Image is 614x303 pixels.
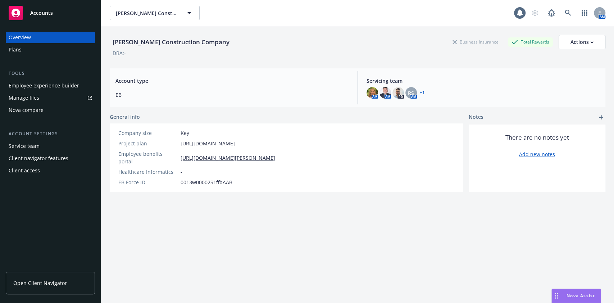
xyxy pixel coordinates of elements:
[181,154,275,162] a: [URL][DOMAIN_NAME][PERSON_NAME]
[115,91,349,99] span: EB
[367,77,600,85] span: Servicing team
[110,6,200,20] button: [PERSON_NAME] Construction Company
[9,92,39,104] div: Manage files
[9,140,40,152] div: Service team
[118,140,178,147] div: Project plan
[6,104,95,116] a: Nova compare
[118,129,178,137] div: Company size
[6,70,95,77] div: Tools
[420,91,425,95] a: +1
[6,165,95,176] a: Client access
[181,129,189,137] span: Key
[6,32,95,43] a: Overview
[9,104,44,116] div: Nova compare
[6,92,95,104] a: Manage files
[559,35,605,49] button: Actions
[9,153,68,164] div: Client navigator features
[118,178,178,186] div: EB Force ID
[118,168,178,176] div: Healthcare Informatics
[6,153,95,164] a: Client navigator features
[13,279,67,287] span: Open Client Navigator
[519,150,555,158] a: Add new notes
[367,87,378,99] img: photo
[9,32,31,43] div: Overview
[597,113,605,122] a: add
[9,44,22,55] div: Plans
[508,37,553,46] div: Total Rewards
[567,293,595,299] span: Nova Assist
[181,178,232,186] span: 0013w00002S1ffbAAB
[110,37,232,47] div: [PERSON_NAME] Construction Company
[116,9,178,17] span: [PERSON_NAME] Construction Company
[118,150,178,165] div: Employee benefits portal
[110,113,140,121] span: General info
[30,10,53,16] span: Accounts
[6,140,95,152] a: Service team
[551,289,601,303] button: Nova Assist
[113,49,126,57] div: DBA: -
[379,87,391,99] img: photo
[552,289,561,303] div: Drag to move
[6,44,95,55] a: Plans
[9,165,40,176] div: Client access
[6,130,95,137] div: Account settings
[544,6,559,20] a: Report a Bug
[6,80,95,91] a: Employee experience builder
[6,3,95,23] a: Accounts
[449,37,502,46] div: Business Insurance
[9,80,79,91] div: Employee experience builder
[181,140,235,147] a: [URL][DOMAIN_NAME]
[408,89,414,97] span: RS
[561,6,575,20] a: Search
[577,6,592,20] a: Switch app
[181,168,182,176] span: -
[570,35,593,49] div: Actions
[528,6,542,20] a: Start snowing
[115,77,349,85] span: Account type
[392,87,404,99] img: photo
[505,133,569,142] span: There are no notes yet
[469,113,483,122] span: Notes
